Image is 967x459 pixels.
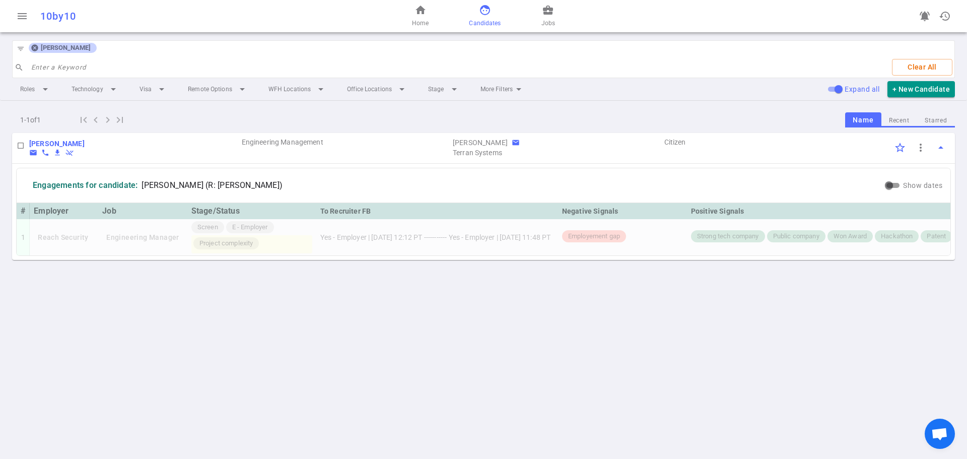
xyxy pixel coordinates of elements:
span: face [479,4,491,16]
button: Open menu [12,6,32,26]
span: Jobs [541,18,555,28]
button: Copy Recruiter email [512,139,520,147]
button: Withdraw candidate [65,149,74,157]
button: + New Candidate [887,81,955,98]
span: Public company [769,232,823,241]
button: Download resume [53,149,61,157]
span: history [939,10,951,22]
i: file_download [53,149,61,157]
td: Visa [663,133,875,158]
span: [PERSON_NAME] (R: [PERSON_NAME]) [142,180,283,190]
span: Home [412,18,429,28]
button: Starred [917,114,955,127]
a: Open chat [925,419,955,449]
span: [PERSON_NAME] [37,44,95,52]
th: Job [98,203,187,219]
button: Clear All [892,59,952,76]
span: menu [16,10,28,22]
span: business_center [542,4,554,16]
button: Copy Candidate phone [41,149,49,157]
td: Yes - Employer | [DATE] 12:12 PT ----------- Yes - Employer | [DATE] 11:48 PT [316,219,558,255]
button: Recent [881,114,917,127]
div: 1 - 1 of 1 [12,112,78,128]
b: [PERSON_NAME] [29,140,85,148]
div: Recruiter [453,138,508,148]
td: Options [874,133,955,158]
li: WFH Locations [260,80,335,98]
td: 1 [17,219,30,255]
li: Remote Options [180,80,256,98]
span: search [15,63,24,72]
span: Hackathon [877,232,917,241]
span: arrow_drop_up [935,142,947,154]
a: Jobs [541,4,555,28]
li: Stage [420,80,468,98]
a: Candidates [469,4,501,28]
span: Candidates [469,18,501,28]
span: more_vert [915,142,927,154]
span: Agency [453,148,662,158]
span: Patent [923,232,950,241]
span: Project complexity [195,239,257,248]
th: Stage/Status [187,203,316,219]
span: remove_done [65,149,74,157]
div: Engagements for candidate: [33,180,137,190]
span: Strong tech company [693,232,763,241]
td: Roles [241,133,452,158]
span: phone [41,149,49,157]
a: Go to see announcements [915,6,935,26]
span: Won Award [830,232,871,241]
a: Home [412,4,429,28]
div: 10by10 [40,10,318,22]
span: Screen [193,223,222,232]
th: # [17,203,30,219]
li: Office Locations [339,80,416,98]
div: Negative Signals [562,205,683,217]
span: Employement gap [564,232,624,241]
li: Visa [131,80,176,98]
li: Technology [63,80,127,98]
span: Show dates [903,181,942,189]
div: Click to Starred [889,137,911,158]
li: More Filters [472,80,533,98]
div: To Recruiter FB [320,205,554,217]
span: notifications_active [919,10,931,22]
span: Expand all [845,85,879,93]
span: filter_list [17,45,25,53]
span: email [29,149,37,157]
a: Go to Edit [29,139,85,149]
span: E - Employer [228,223,272,232]
th: Employer [30,203,98,219]
button: Open history [935,6,955,26]
span: home [415,4,427,16]
button: Copy Candidate email [29,149,37,157]
li: Roles [12,80,59,98]
button: Name [845,112,881,128]
button: Toggle Expand/Collapse [931,138,951,158]
span: email [512,139,520,147]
